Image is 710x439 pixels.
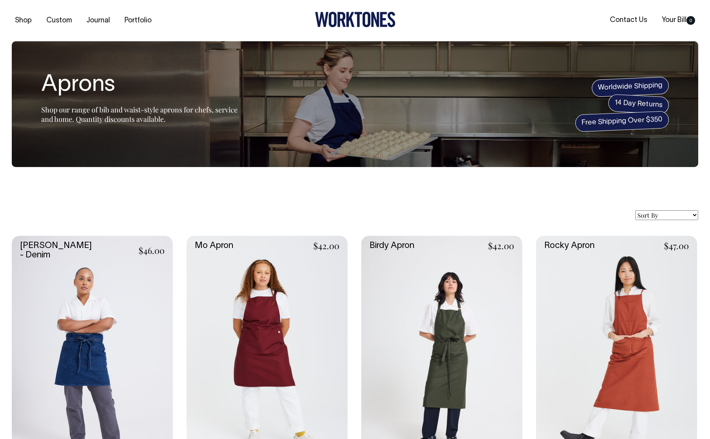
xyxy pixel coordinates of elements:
a: Custom [43,14,75,27]
a: Contact Us [607,14,650,27]
span: Shop our range of bib and waist-style aprons for chefs, service and home. Quantity discounts avai... [41,105,238,124]
span: Worldwide Shipping [591,77,669,97]
a: Your Bill0 [659,14,698,27]
a: Portfolio [121,14,155,27]
span: 0 [686,16,695,25]
h1: Aprons [41,73,238,98]
span: Free Shipping Over $350 [575,111,669,132]
a: Journal [83,14,113,27]
span: 14 Day Returns [608,94,669,114]
a: Shop [12,14,35,27]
